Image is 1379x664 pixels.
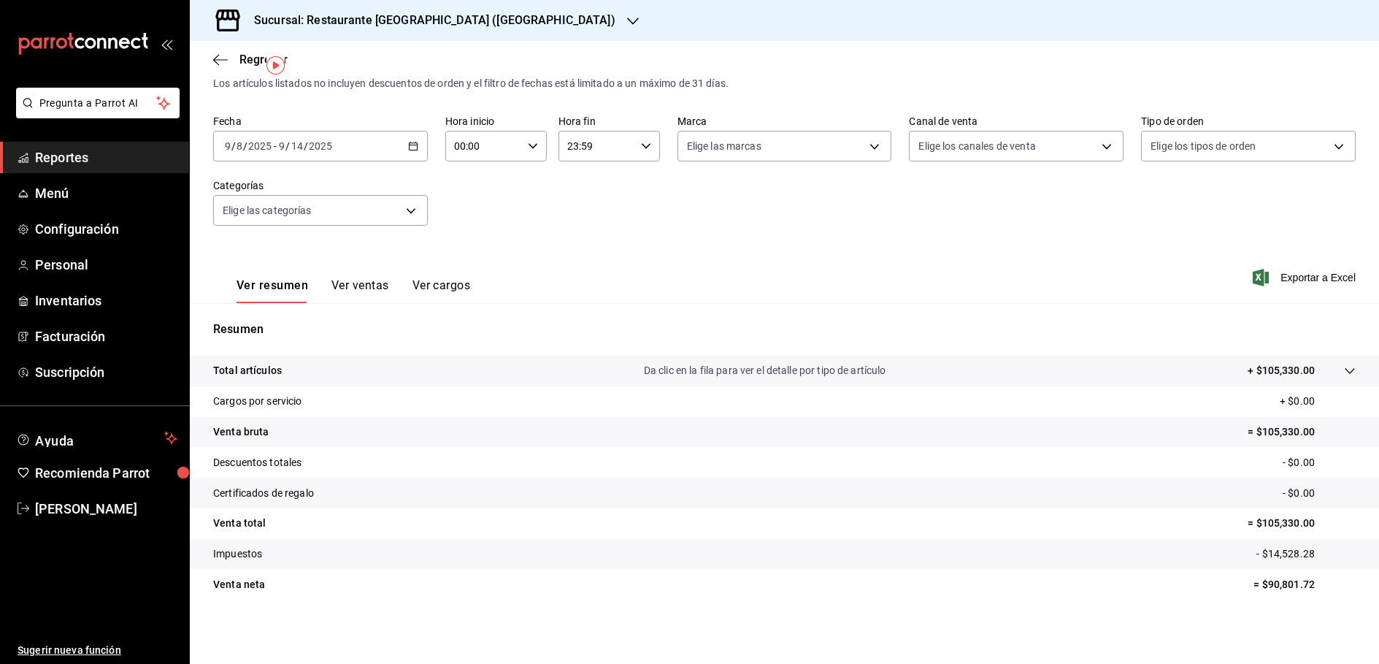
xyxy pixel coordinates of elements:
[1248,516,1356,531] p: = $105,330.00
[239,53,288,66] span: Regresar
[1151,139,1256,153] span: Elige los tipos de orden
[242,12,615,29] h3: Sucursal: Restaurante [GEOGRAPHIC_DATA] ([GEOGRAPHIC_DATA])
[1256,546,1356,562] p: - $14,528.28
[1283,455,1356,470] p: - $0.00
[213,394,302,409] p: Cargos por servicio
[1280,394,1356,409] p: + $0.00
[558,116,660,126] label: Hora fin
[213,546,262,562] p: Impuestos
[35,327,177,346] span: Facturación
[278,140,285,152] input: --
[677,116,892,126] label: Marca
[231,140,236,152] span: /
[687,139,761,153] span: Elige las marcas
[213,424,269,440] p: Venta bruta
[266,56,285,75] img: Tooltip marker
[243,140,247,152] span: /
[237,278,308,303] button: Ver resumen
[247,140,272,152] input: ----
[304,140,308,152] span: /
[1141,116,1356,126] label: Tipo de orden
[39,96,157,111] span: Pregunta a Parrot AI
[213,180,428,191] label: Categorías
[331,278,389,303] button: Ver ventas
[35,362,177,382] span: Suscripción
[223,203,312,218] span: Elige las categorías
[213,76,1356,91] div: Los artículos listados no incluyen descuentos de orden y el filtro de fechas está limitado a un m...
[237,278,470,303] div: navigation tabs
[16,88,180,118] button: Pregunta a Parrot AI
[412,278,471,303] button: Ver cargos
[213,577,265,592] p: Venta neta
[10,106,180,121] a: Pregunta a Parrot AI
[35,430,158,447] span: Ayuda
[1248,424,1356,440] p: = $105,330.00
[35,183,177,203] span: Menú
[1253,577,1356,592] p: = $90,801.72
[35,148,177,167] span: Reportes
[909,116,1123,126] label: Canal de venta
[213,321,1356,338] p: Resumen
[35,255,177,275] span: Personal
[308,140,333,152] input: ----
[445,116,547,126] label: Hora inicio
[18,643,177,658] span: Sugerir nueva función
[35,463,177,483] span: Recomienda Parrot
[161,38,172,50] button: open_drawer_menu
[213,116,428,126] label: Fecha
[213,363,282,378] p: Total artículos
[213,455,301,470] p: Descuentos totales
[1283,486,1356,501] p: - $0.00
[224,140,231,152] input: --
[35,499,177,519] span: [PERSON_NAME]
[291,140,304,152] input: --
[236,140,243,152] input: --
[35,219,177,239] span: Configuración
[918,139,1035,153] span: Elige los canales de venta
[285,140,290,152] span: /
[644,363,886,378] p: Da clic en la fila para ver el detalle por tipo de artículo
[213,53,288,66] button: Regresar
[1256,269,1356,286] button: Exportar a Excel
[274,140,277,152] span: -
[1248,363,1315,378] p: + $105,330.00
[35,291,177,310] span: Inventarios
[213,486,314,501] p: Certificados de regalo
[213,516,266,531] p: Venta total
